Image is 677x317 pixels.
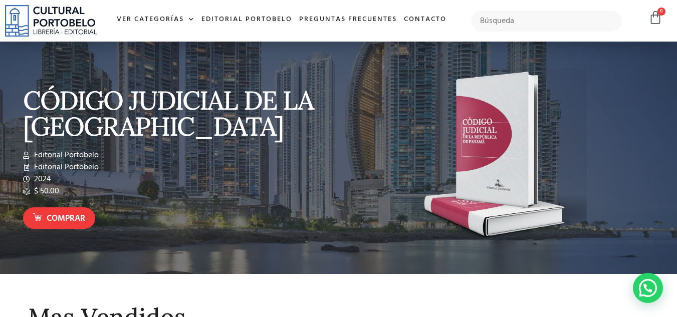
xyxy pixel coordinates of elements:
a: Preguntas frecuentes [296,9,400,31]
span: 0 [657,8,665,16]
input: Búsqueda [472,11,622,32]
a: Contacto [400,9,450,31]
a: Comprar [23,207,95,229]
p: CÓDIGO JUDICIAL DE LA [GEOGRAPHIC_DATA] [23,87,334,139]
span: Editorial Portobelo [32,149,99,161]
span: $ 50.00 [32,185,59,197]
span: 2024 [32,173,51,185]
span: Comprar [47,212,85,225]
a: 0 [648,11,662,25]
span: Editorial Portobelo [32,161,99,173]
a: Ver Categorías [113,9,198,31]
div: Contactar por WhatsApp [633,273,663,303]
a: Editorial Portobelo [198,9,296,31]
